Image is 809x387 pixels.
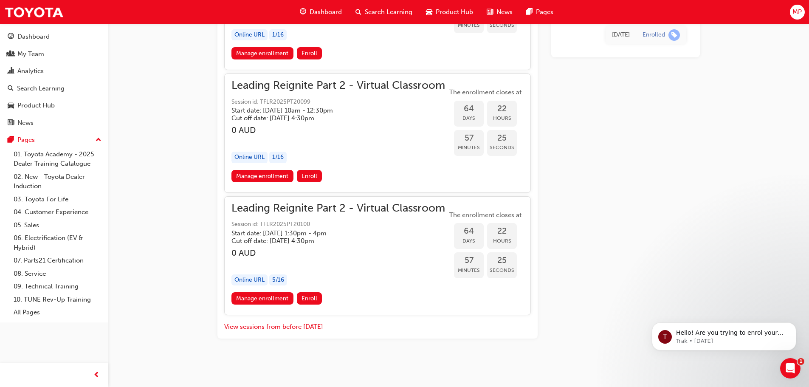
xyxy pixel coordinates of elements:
[10,219,105,232] a: 05. Sales
[310,7,342,17] span: Dashboard
[10,232,105,254] a: 06. Electrification (EV & Hybrid)
[10,306,105,319] a: All Pages
[297,292,322,305] button: Enroll
[8,102,14,110] span: car-icon
[780,358,801,379] iframe: Intercom live chat
[302,50,317,57] span: Enroll
[269,274,287,286] div: 5 / 16
[519,3,560,21] a: pages-iconPages
[17,135,35,145] div: Pages
[17,101,55,110] div: Product Hub
[790,5,805,20] button: MP
[231,107,431,114] h5: Start date: [DATE] 10am - 12:30pm
[8,85,14,93] span: search-icon
[3,132,105,148] button: Pages
[454,113,484,123] span: Days
[10,148,105,170] a: 01. Toyota Academy - 2025 Dealer Training Catalogue
[487,256,517,266] span: 25
[10,280,105,293] a: 09. Technical Training
[487,133,517,143] span: 25
[297,170,322,182] button: Enroll
[3,115,105,131] a: News
[269,29,287,41] div: 1 / 16
[487,226,517,236] span: 22
[231,274,268,286] div: Online URL
[10,293,105,306] a: 10. TUNE Rev-Up Training
[93,370,100,381] span: prev-icon
[454,133,484,143] span: 57
[231,292,293,305] a: Manage enrollment
[3,98,105,113] a: Product Hub
[668,29,680,41] span: learningRecordVerb_ENROLL-icon
[293,3,349,21] a: guage-iconDashboard
[3,27,105,132] button: DashboardMy TeamAnalyticsSearch LearningProduct HubNews
[231,170,293,182] a: Manage enrollment
[792,7,802,17] span: MP
[454,266,484,275] span: Minutes
[231,47,293,59] a: Manage enrollment
[454,236,484,246] span: Days
[231,29,268,41] div: Online URL
[3,29,105,45] a: Dashboard
[224,322,323,332] button: View sessions from before [DATE]
[349,3,419,21] a: search-iconSearch Learning
[3,63,105,79] a: Analytics
[487,20,517,30] span: Seconds
[480,3,519,21] a: news-iconNews
[231,125,445,135] h3: 0 AUD
[4,3,64,22] img: Trak
[17,49,44,59] div: My Team
[297,47,322,59] button: Enroll
[17,84,65,93] div: Search Learning
[17,32,50,42] div: Dashboard
[8,136,14,144] span: pages-icon
[8,33,14,41] span: guage-icon
[17,66,44,76] div: Analytics
[419,3,480,21] a: car-iconProduct Hub
[454,226,484,236] span: 64
[454,104,484,114] span: 64
[526,7,533,17] span: pages-icon
[231,220,445,229] span: Session id: TFLR2025PT20100
[496,7,513,17] span: News
[231,114,431,122] h5: Cut off date: [DATE] 4:30pm
[300,7,306,17] span: guage-icon
[436,7,473,17] span: Product Hub
[10,193,105,206] a: 03. Toyota For Life
[231,152,268,163] div: Online URL
[231,203,524,308] button: Leading Reignite Part 2 - Virtual ClassroomSession id: TFLR2025PT20100Start date: [DATE] 1:30pm -...
[447,210,524,220] span: The enrollment closes at
[3,46,105,62] a: My Team
[365,7,412,17] span: Search Learning
[10,170,105,193] a: 02. New - Toyota Dealer Induction
[10,206,105,219] a: 04. Customer Experience
[454,256,484,266] span: 57
[536,7,553,17] span: Pages
[487,113,517,123] span: Hours
[487,236,517,246] span: Hours
[447,88,524,97] span: The enrollment closes at
[8,68,14,75] span: chart-icon
[231,81,445,90] span: Leading Reignite Part 2 - Virtual Classroom
[612,30,630,40] div: Sat Jun 07 2025 11:24:50 GMT+0930 (Australian Central Standard Time)
[96,135,101,146] span: up-icon
[454,20,484,30] span: Minutes
[10,254,105,267] a: 07. Parts21 Certification
[231,97,445,107] span: Session id: TFLR2025PT20099
[639,305,809,364] iframe: Intercom notifications message
[231,203,445,213] span: Leading Reignite Part 2 - Virtual Classroom
[10,267,105,280] a: 08. Service
[8,51,14,58] span: people-icon
[3,81,105,96] a: Search Learning
[302,172,317,180] span: Enroll
[487,104,517,114] span: 22
[487,7,493,17] span: news-icon
[231,237,431,245] h5: Cut off date: [DATE] 4:30pm
[231,248,445,258] h3: 0 AUD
